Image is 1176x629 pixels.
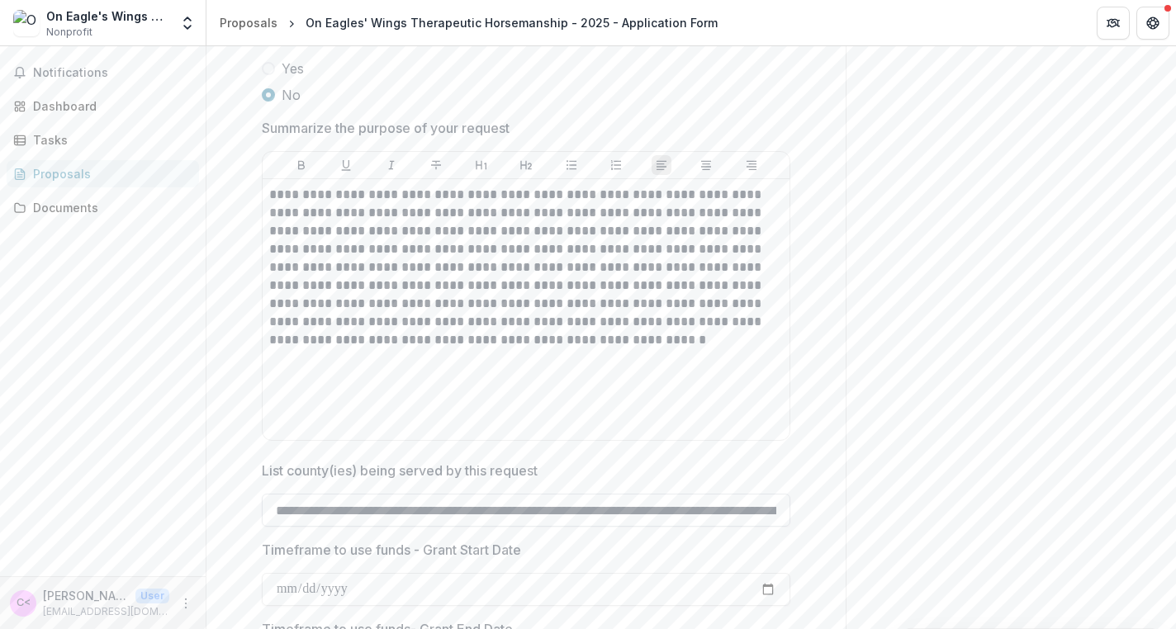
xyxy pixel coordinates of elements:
[472,155,491,175] button: Heading 1
[652,155,671,175] button: Align Left
[262,540,521,560] p: Timeframe to use funds - Grant Start Date
[562,155,581,175] button: Bullet List
[262,461,538,480] p: List county(ies) being served by this request
[282,85,301,105] span: No
[1097,7,1130,40] button: Partners
[292,155,311,175] button: Bold
[336,155,356,175] button: Underline
[46,7,169,25] div: On Eagle's Wings Therapeutic Horsemanship
[382,155,401,175] button: Italicize
[13,10,40,36] img: On Eagle's Wings Therapeutic Horsemanship
[17,598,31,608] div: Carol Petitto <oneagleswingswva@gmail.com> <oneagleswingswva@gmail.com>
[43,587,129,604] p: [PERSON_NAME] <[EMAIL_ADDRESS][DOMAIN_NAME]> <[EMAIL_ADDRESS][DOMAIN_NAME]>
[516,155,536,175] button: Heading 2
[1136,7,1169,40] button: Get Help
[282,59,304,78] span: Yes
[306,14,718,31] div: On Eagles' Wings Therapeutic Horsemanship - 2025 - Application Form
[7,59,199,86] button: Notifications
[7,160,199,187] a: Proposals
[606,155,626,175] button: Ordered List
[33,97,186,115] div: Dashboard
[262,118,510,138] p: Summarize the purpose of your request
[43,604,169,619] p: [EMAIL_ADDRESS][DOMAIN_NAME]
[176,594,196,613] button: More
[220,14,277,31] div: Proposals
[135,589,169,603] p: User
[742,155,761,175] button: Align Right
[33,199,186,216] div: Documents
[213,11,724,35] nav: breadcrumb
[33,131,186,149] div: Tasks
[33,66,192,80] span: Notifications
[696,155,716,175] button: Align Center
[213,11,284,35] a: Proposals
[46,25,92,40] span: Nonprofit
[7,126,199,154] a: Tasks
[7,92,199,120] a: Dashboard
[176,7,199,40] button: Open entity switcher
[7,194,199,221] a: Documents
[426,155,446,175] button: Strike
[33,165,186,182] div: Proposals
